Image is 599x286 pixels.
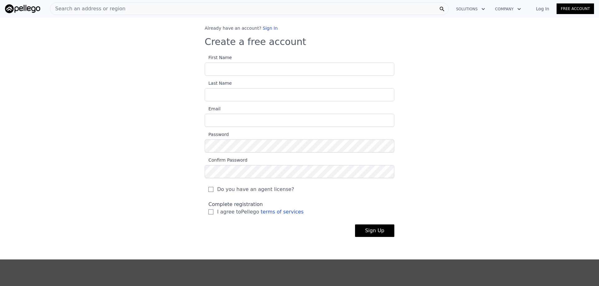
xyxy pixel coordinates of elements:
[205,114,394,127] input: Email
[355,224,394,237] button: Sign Up
[528,6,557,12] a: Log In
[50,5,125,13] span: Search an address or region
[205,81,232,86] span: Last Name
[205,158,247,163] span: Confirm Password
[205,55,232,60] span: First Name
[208,209,213,214] input: I agree toPellego terms of services
[261,209,304,215] a: terms of services
[205,165,394,178] input: Confirm Password
[451,3,490,15] button: Solutions
[208,187,213,192] input: Do you have an agent license?
[205,63,394,76] input: First Name
[490,3,526,15] button: Company
[205,25,394,31] div: Already have an account?
[5,4,40,13] img: Pellego
[205,139,394,153] input: Password
[263,26,278,31] a: Sign In
[557,3,594,14] a: Free Account
[217,208,304,216] span: I agree to Pellego
[205,132,229,137] span: Password
[205,36,394,48] h3: Create a free account
[217,186,294,193] span: Do you have an agent license?
[205,88,394,101] input: Last Name
[205,106,221,111] span: Email
[208,201,263,207] span: Complete registration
